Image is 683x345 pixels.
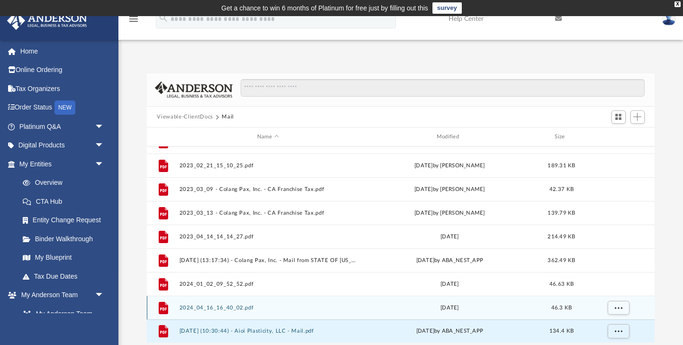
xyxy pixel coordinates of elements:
[158,13,169,23] i: search
[179,328,357,335] button: [DATE] (10:30:44) - Aioi Plasticity, LLC - Mail.pdf
[361,162,539,170] div: [DATE] by [PERSON_NAME]
[7,42,118,61] a: Home
[54,100,75,115] div: NEW
[147,146,655,343] div: grid
[4,11,90,30] img: Anderson Advisors Platinum Portal
[542,133,580,141] div: Size
[548,258,575,263] span: 362.49 KB
[361,280,539,289] div: [DATE]
[630,110,645,124] button: Add
[361,209,539,218] div: [DATE] by [PERSON_NAME]
[241,79,644,97] input: Search files and folders
[95,136,114,155] span: arrow_drop_down
[7,117,118,136] a: Platinum Q&Aarrow_drop_down
[548,234,575,239] span: 214.49 KB
[13,267,118,286] a: Tax Due Dates
[13,173,118,192] a: Overview
[95,117,114,136] span: arrow_drop_down
[157,113,213,121] button: Viewable-ClientDocs
[7,286,114,305] a: My Anderson Teamarrow_drop_down
[179,133,356,141] div: Name
[13,304,109,323] a: My Anderson Team
[548,210,575,216] span: 139.79 KB
[361,233,539,241] div: [DATE]
[361,185,539,194] div: [DATE] by [PERSON_NAME]
[13,192,118,211] a: CTA Hub
[7,61,118,80] a: Online Ordering
[179,234,357,240] button: 2023_04_14_14_14_27.pdf
[179,305,357,311] button: 2024_04_16_16_40_02.pdf
[95,286,114,305] span: arrow_drop_down
[432,2,462,14] a: survey
[549,281,574,287] span: 46.63 KB
[7,98,118,118] a: Order StatusNEW
[179,186,357,192] button: 2023_03_09 - Colang Pax, Inc. - CA Franchise Tax.pdf
[7,79,118,98] a: Tax Organizers
[179,210,357,216] button: 2023_03_13 - Colang Pax, Inc. - CA Franchise Tax.pdf
[151,133,174,141] div: id
[179,257,357,263] button: [DATE] (13:17:34) - Colang Pax, Inc. - Mail from STATE OF [US_STATE] FRANCHISE TAX BOARD.pdf
[361,256,539,265] div: [DATE] by ABA_NEST_APP
[549,328,574,334] span: 134.4 KB
[128,18,139,25] a: menu
[361,327,539,336] div: [DATE] by ABA_NEST_APP
[360,133,538,141] div: Modified
[551,305,572,310] span: 46.3 KB
[7,154,118,173] a: My Entitiesarrow_drop_down
[221,2,428,14] div: Get a chance to win 6 months of Platinum for free just by filling out this
[13,248,114,267] a: My Blueprint
[179,163,357,169] button: 2023_02_21_15_10_25.pdf
[584,133,651,141] div: id
[179,281,357,287] button: 2024_01_02_09_52_52.pdf
[361,304,539,312] div: [DATE]
[7,136,118,155] a: Digital Productsarrow_drop_down
[548,163,575,168] span: 189.31 KB
[222,113,234,121] button: Mail
[95,154,114,174] span: arrow_drop_down
[13,229,118,248] a: Binder Walkthrough
[13,211,118,230] a: Entity Change Request
[674,1,681,7] div: close
[611,110,626,124] button: Switch to Grid View
[128,13,139,25] i: menu
[662,12,676,26] img: User Pic
[549,187,574,192] span: 42.37 KB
